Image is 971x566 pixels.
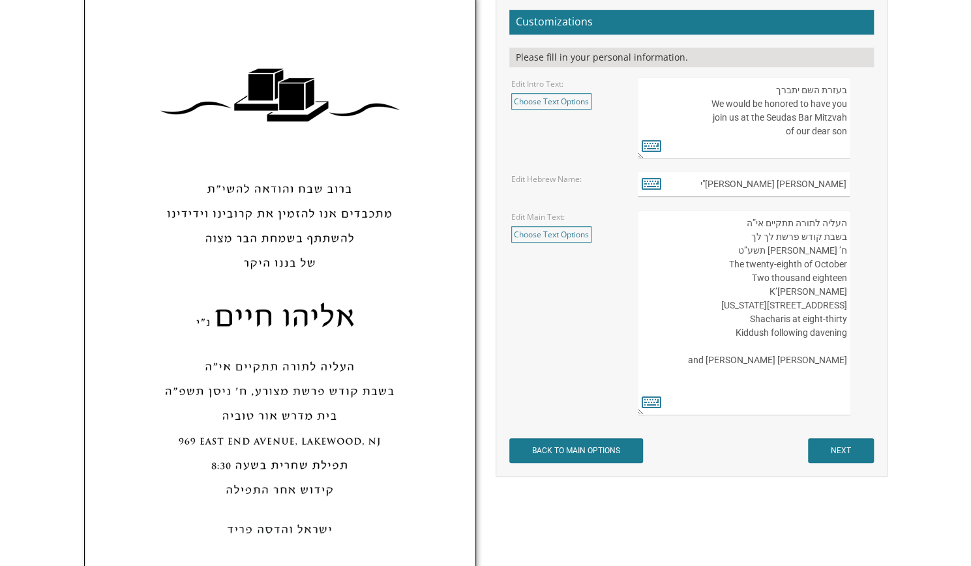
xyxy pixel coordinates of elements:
label: Edit Hebrew Name: [511,173,582,185]
textarea: העליה לתורה תתקיים אי”ה בשבת קודש פרשת לך לך ח’ [PERSON_NAME] תשע”ט The twenty-eighth of October ... [638,210,850,415]
h2: Customizations [509,10,874,35]
a: Choose Text Options [511,93,591,110]
label: Edit Intro Text: [511,78,563,89]
input: NEXT [808,438,874,463]
div: Please fill in your personal information. [509,48,874,67]
input: BACK TO MAIN OPTIONS [509,438,643,463]
textarea: בעזרת השם יתברך We would be honored to have you join us at the Seudas Bar Mitzvah of our dear son [638,77,850,159]
a: Choose Text Options [511,226,591,243]
label: Edit Main Text: [511,211,565,222]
